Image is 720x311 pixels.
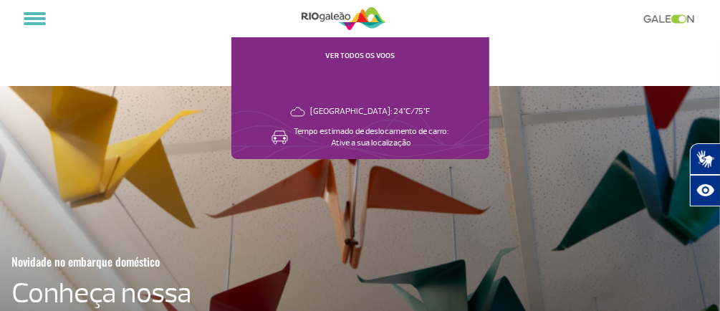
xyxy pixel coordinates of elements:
[311,106,431,118] p: [GEOGRAPHIC_DATA]: 24°C/75°F
[690,143,720,206] div: Plugin de acessibilidade da Hand Talk.
[294,126,448,149] p: Tempo estimado de deslocamento de carro: Ative a sua localização
[321,50,399,62] button: VER TODOS OS VOOS
[690,175,720,206] button: Abrir recursos assistivos.
[11,247,251,277] h3: Novidade no embarque doméstico
[325,51,395,60] a: VER TODOS OS VOOS
[690,143,720,175] button: Abrir tradutor de língua de sinais.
